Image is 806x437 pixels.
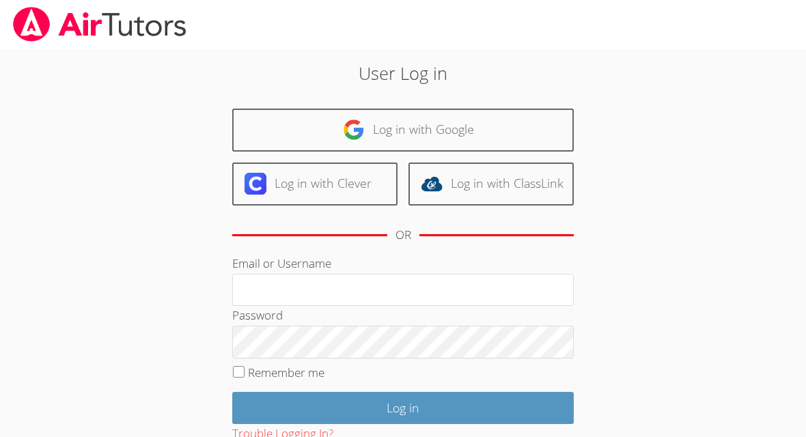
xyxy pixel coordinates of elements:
label: Remember me [248,365,324,380]
div: OR [395,225,411,245]
img: google-logo-50288ca7cdecda66e5e0955fdab243c47b7ad437acaf1139b6f446037453330a.svg [343,119,365,141]
input: Log in [232,392,574,424]
label: Email or Username [232,255,331,271]
img: clever-logo-6eab21bc6e7a338710f1a6ff85c0baf02591cd810cc4098c63d3a4b26e2feb20.svg [245,173,266,195]
h2: User Log in [185,60,620,86]
a: Log in with ClassLink [408,163,574,206]
img: airtutors_banner-c4298cdbf04f3fff15de1276eac7730deb9818008684d7c2e4769d2f7ddbe033.png [12,7,188,42]
label: Password [232,307,283,323]
a: Log in with Google [232,109,574,152]
a: Log in with Clever [232,163,398,206]
img: classlink-logo-d6bb404cc1216ec64c9a2012d9dc4662098be43eaf13dc465df04b49fa7ab582.svg [421,173,443,195]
